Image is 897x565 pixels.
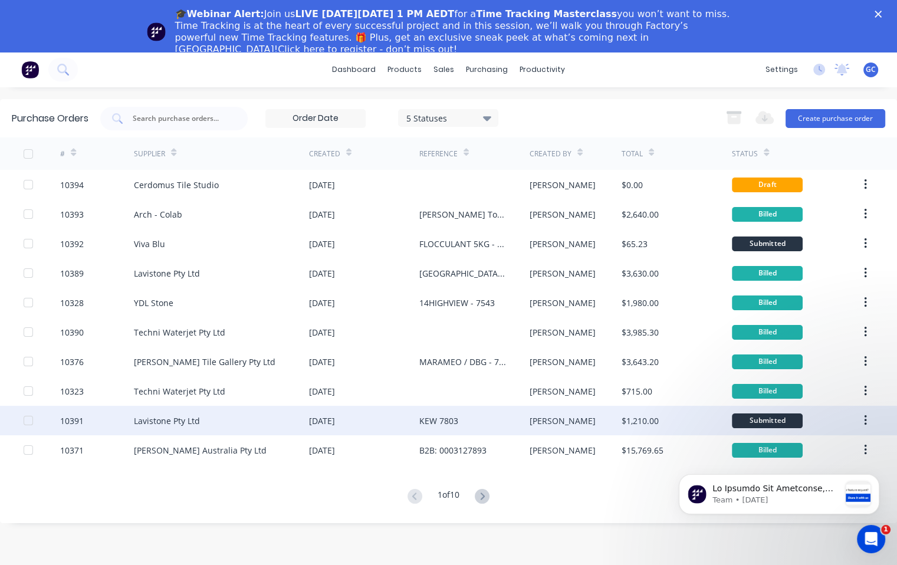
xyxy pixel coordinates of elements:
[622,356,659,368] div: $3,643.20
[622,149,643,159] div: Total
[175,8,264,19] b: 🎓Webinar Alert:
[309,297,335,309] div: [DATE]
[60,326,84,339] div: 10390
[406,111,491,124] div: 5 Statuses
[60,356,84,368] div: 10376
[732,325,803,340] div: Billed
[732,413,803,428] div: Submitted
[622,297,659,309] div: $1,980.00
[326,61,382,78] a: dashboard
[732,207,803,222] div: Billed
[309,444,335,456] div: [DATE]
[530,326,596,339] div: [PERSON_NAME]
[60,208,84,221] div: 10393
[732,266,803,281] div: Billed
[419,297,495,309] div: 14HIGHVIEW - 7543
[732,178,803,192] div: Draft
[530,179,596,191] div: [PERSON_NAME]
[60,415,84,427] div: 10391
[309,179,335,191] div: [DATE]
[881,525,891,534] span: 1
[732,236,803,251] div: Submitted
[134,149,165,159] div: Supplier
[622,444,663,456] div: $15,769.65
[530,208,596,221] div: [PERSON_NAME]
[309,238,335,250] div: [DATE]
[309,356,335,368] div: [DATE]
[419,238,506,250] div: FLOCCULANT 5KG - Dandenong
[309,415,335,427] div: [DATE]
[530,297,596,309] div: [PERSON_NAME]
[622,267,659,280] div: $3,630.00
[732,443,803,458] div: Billed
[60,297,84,309] div: 10328
[175,8,732,55] div: Join us for a you won’t want to miss. Time Tracking is at the heart of every successful project a...
[419,444,487,456] div: B2B: 0003127893
[21,61,39,78] img: Factory
[134,385,225,398] div: Techni Waterjet Pty Ltd
[622,415,659,427] div: $1,210.00
[134,444,267,456] div: [PERSON_NAME] Australia Pty Ltd
[60,179,84,191] div: 10394
[419,356,506,368] div: MARAMEO / DBG - 7752
[476,8,617,19] b: Time Tracking Masterclass
[51,44,179,55] p: Message from Team, sent 2w ago
[866,64,876,75] span: GC
[134,267,200,280] div: Lavistone Pty Ltd
[661,451,897,533] iframe: Intercom notifications message
[622,179,643,191] div: $0.00
[309,267,335,280] div: [DATE]
[419,208,506,221] div: [PERSON_NAME] Toolbox - Invoice 2
[266,110,365,127] input: Order Date
[530,356,596,368] div: [PERSON_NAME]
[514,61,571,78] div: productivity
[134,208,182,221] div: Arch - Colab
[134,179,219,191] div: Cerdomus Tile Studio
[134,356,275,368] div: [PERSON_NAME] Tile Gallery Pty Ltd
[132,113,229,124] input: Search purchase orders...
[295,8,454,19] b: LIVE [DATE][DATE] 1 PM AEDT
[530,238,596,250] div: [PERSON_NAME]
[530,444,596,456] div: [PERSON_NAME]
[530,415,596,427] div: [PERSON_NAME]
[134,238,165,250] div: Viva Blu
[60,149,65,159] div: #
[309,326,335,339] div: [DATE]
[875,11,886,18] div: Close
[309,385,335,398] div: [DATE]
[622,326,659,339] div: $3,985.30
[309,149,340,159] div: Created
[438,488,459,505] div: 1 of 10
[147,22,166,41] img: Profile image for Team
[60,385,84,398] div: 10323
[622,238,648,250] div: $65.23
[134,297,173,309] div: YDL Stone
[309,208,335,221] div: [DATE]
[419,415,458,427] div: KEW 7803
[382,61,428,78] div: products
[530,267,596,280] div: [PERSON_NAME]
[732,295,803,310] div: Billed
[460,61,514,78] div: purchasing
[428,61,460,78] div: sales
[60,238,84,250] div: 10392
[857,525,885,553] iframe: Intercom live chat
[530,385,596,398] div: [PERSON_NAME]
[278,44,457,55] a: Click here to register - don’t miss out!
[732,354,803,369] div: Billed
[419,149,458,159] div: Reference
[786,109,885,128] button: Create purchase order
[732,149,758,159] div: Status
[12,111,88,126] div: Purchase Orders
[60,267,84,280] div: 10389
[622,208,659,221] div: $2,640.00
[134,326,225,339] div: Techni Waterjet Pty Ltd
[134,415,200,427] div: Lavistone Pty Ltd
[622,385,652,398] div: $715.00
[60,444,84,456] div: 10371
[760,61,804,78] div: settings
[732,384,803,399] div: Billed
[419,267,506,280] div: [GEOGRAPHIC_DATA] 7704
